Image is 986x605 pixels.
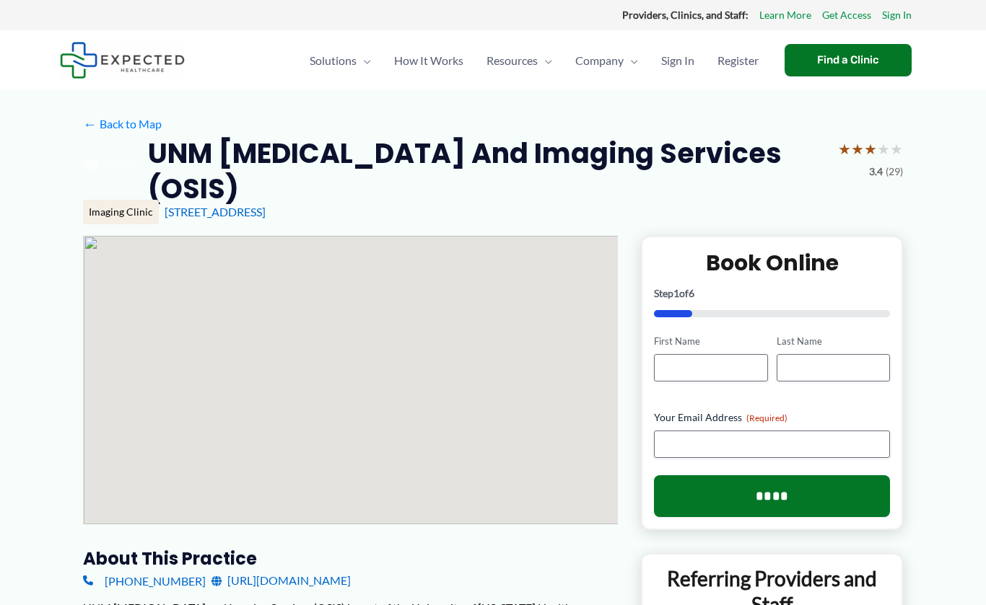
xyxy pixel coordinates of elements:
span: ★ [838,136,851,162]
a: ←Back to Map [83,113,162,135]
span: Register [717,35,759,86]
span: Menu Toggle [357,35,371,86]
a: How It Works [383,35,475,86]
div: Imaging Clinic [83,200,159,224]
a: CompanyMenu Toggle [564,35,650,86]
span: Company [575,35,624,86]
label: Last Name [777,335,890,348]
span: 3.4 [869,162,883,181]
span: Menu Toggle [624,35,638,86]
span: Menu Toggle [538,35,552,86]
span: 6 [689,287,694,299]
span: Solutions [310,35,357,86]
nav: Primary Site Navigation [298,35,770,86]
h3: About this practice [83,547,618,570]
a: Sign In [882,6,912,25]
span: ← [83,117,97,131]
a: [STREET_ADDRESS] [165,205,266,218]
a: Register [706,35,770,86]
span: ★ [851,136,864,162]
span: ★ [877,136,890,162]
a: [PHONE_NUMBER] [83,570,206,591]
span: ★ [864,136,877,162]
span: How It Works [394,35,463,86]
span: Resources [487,35,538,86]
strong: Providers, Clinics, and Staff: [622,9,749,21]
p: Step of [654,288,890,299]
label: First Name [654,335,767,348]
a: Find a Clinic [785,44,912,76]
a: Sign In [650,35,706,86]
label: Your Email Address [654,410,890,425]
a: SolutionsMenu Toggle [298,35,383,86]
a: Get Access [822,6,871,25]
h2: UNM [MEDICAL_DATA] and Imaging Services (OSIS) [148,136,826,207]
a: ResourcesMenu Toggle [475,35,564,86]
h2: Book Online [654,249,890,277]
a: [URL][DOMAIN_NAME] [211,570,351,591]
span: 1 [673,287,679,299]
img: Expected Healthcare Logo - side, dark font, small [60,42,185,79]
span: Sign In [661,35,694,86]
span: (Required) [746,412,788,423]
a: Learn More [759,6,811,25]
span: ★ [890,136,903,162]
span: (29) [886,162,903,181]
